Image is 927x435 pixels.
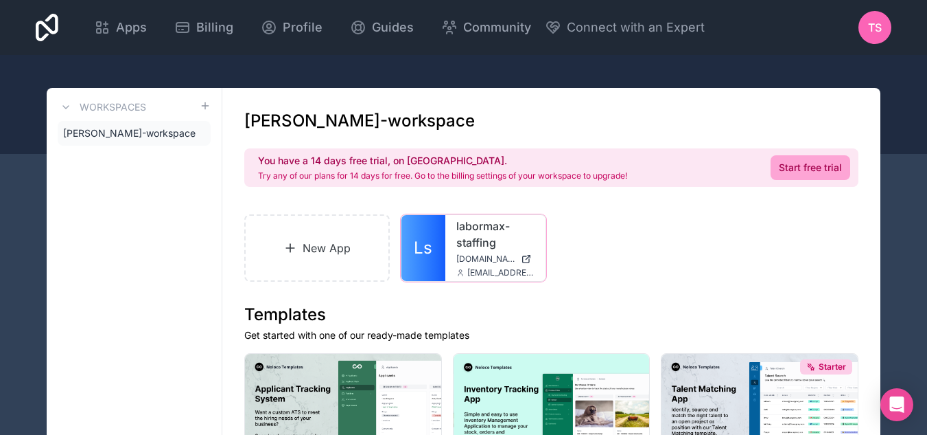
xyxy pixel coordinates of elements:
span: [EMAIL_ADDRESS][PERSON_NAME][DOMAIN_NAME] [467,267,535,278]
h1: Templates [244,304,858,326]
a: Community [430,12,542,43]
a: Workspaces [58,99,146,115]
span: Apps [116,18,147,37]
span: Ls [414,237,432,259]
span: [DOMAIN_NAME] [456,254,515,265]
a: labormax-staffing [456,218,535,251]
span: Billing [196,18,233,37]
p: Try any of our plans for 14 days for free. Go to the billing settings of your workspace to upgrade! [258,170,627,181]
a: Billing [163,12,244,43]
a: Start free trial [771,155,850,180]
span: Profile [283,18,322,37]
a: [PERSON_NAME]-workspace [58,121,211,146]
h3: Workspaces [80,100,146,114]
span: TS [868,19,882,36]
div: Open Intercom Messenger [880,388,913,421]
a: Ls [401,215,445,281]
h1: [PERSON_NAME]-workspace [244,110,475,132]
span: [PERSON_NAME]-workspace [63,126,196,140]
span: Starter [819,361,846,372]
a: [DOMAIN_NAME] [456,254,535,265]
h2: You have a 14 days free trial, on [GEOGRAPHIC_DATA]. [258,154,627,168]
p: Get started with one of our ready-made templates [244,328,858,342]
button: Connect with an Expert [545,18,705,37]
a: Guides [339,12,425,43]
span: Community [463,18,531,37]
span: Guides [372,18,414,37]
a: Profile [250,12,333,43]
span: Connect with an Expert [567,18,705,37]
a: New App [244,214,390,282]
a: Apps [83,12,158,43]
